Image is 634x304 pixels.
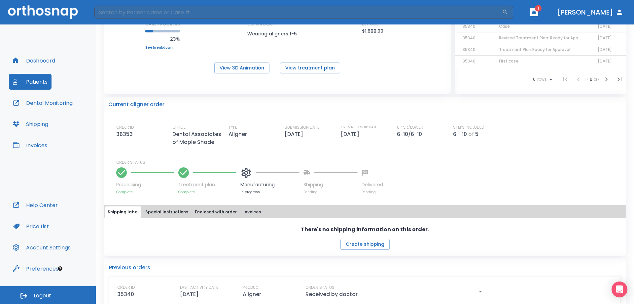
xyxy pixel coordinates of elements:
[117,284,135,290] p: ORDER ID
[397,130,425,138] p: 6-10/6-10
[341,124,377,130] p: ESTIMATED SHIP DATE
[192,206,239,218] button: Enclosed with order
[362,27,383,35] p: $1,699.00
[145,35,180,43] p: 23%
[499,47,570,52] span: Treatment Plan Ready for Approval
[243,290,261,298] p: Aligner
[143,206,191,218] button: Special Instructions
[9,116,52,132] button: Shipping
[116,130,135,138] p: 36353
[9,95,77,111] button: Dental Monitoring
[397,124,423,130] p: UPPER/LOWER
[285,124,319,130] p: SUBMISSION DATE
[593,76,600,82] span: of 7
[585,76,593,82] span: 1 - 6
[535,5,542,12] span: 1
[116,124,134,130] p: ORDER ID
[9,218,53,234] button: Price List
[285,130,306,138] p: [DATE]
[463,35,475,41] span: 35340
[9,53,59,68] button: Dashboard
[303,181,358,188] p: Shipping
[533,77,536,82] span: 6
[453,124,484,130] p: STEPS INCLUDED
[362,190,383,195] p: Pending
[178,181,236,188] p: Treatment plan
[303,190,358,195] p: Pending
[280,63,340,73] button: View treatment plan
[117,290,134,298] p: 35340
[475,130,478,138] p: 5
[362,181,383,188] p: Delivered
[229,124,237,130] p: TYPE
[463,23,475,29] span: 35340
[145,46,180,50] a: See breakdown
[229,130,250,138] p: Aligner
[9,74,52,90] button: Patients
[453,130,467,138] p: 6 - 10
[57,266,63,272] div: Tooltip anchor
[468,130,474,138] p: of
[178,190,236,195] p: Complete
[598,35,612,41] span: [DATE]
[243,284,261,290] p: PRODUCT
[105,206,625,218] div: tabs
[305,290,358,298] p: Received by doctor
[598,47,612,52] span: [DATE]
[305,284,335,290] p: ORDER STATUS
[598,23,612,29] span: [DATE]
[214,63,269,73] button: View 3D Animation
[94,6,502,19] input: Search by Patient Name or Case #
[9,239,75,255] button: Account Settings
[499,23,510,29] span: Case
[9,261,62,277] button: Preferences
[463,58,475,64] span: 35340
[301,226,429,234] p: There's no shipping information on this order.
[463,47,475,52] span: 35340
[598,58,612,64] span: [DATE]
[105,206,141,218] button: Shipping label
[172,124,186,130] p: OFFICE
[116,159,621,165] p: ORDER STATUS
[612,282,627,297] div: Open Intercom Messenger
[555,6,626,18] button: [PERSON_NAME]
[116,181,174,188] p: Processing
[9,137,51,153] button: Invoices
[499,58,518,64] span: First case
[109,264,621,272] p: Previous orders
[180,290,198,298] p: [DATE]
[499,35,588,41] span: Revised Treatment Plan: Ready for Approval
[108,101,164,109] p: Current aligner order
[241,206,264,218] button: Invoices
[116,190,174,195] p: Complete
[180,284,218,290] p: LAST ACTIVITY DATE
[341,130,362,138] p: [DATE]
[172,130,229,146] p: Dental Associates of Maple Shade
[240,190,299,195] p: In progress
[8,5,78,19] img: Orthosnap
[247,30,307,38] p: Wearing aligners 1-5
[240,181,299,188] p: Manufacturing
[34,292,51,299] span: Logout
[340,239,390,250] button: Create shipping
[536,77,547,82] span: rows
[9,197,62,213] button: Help Center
